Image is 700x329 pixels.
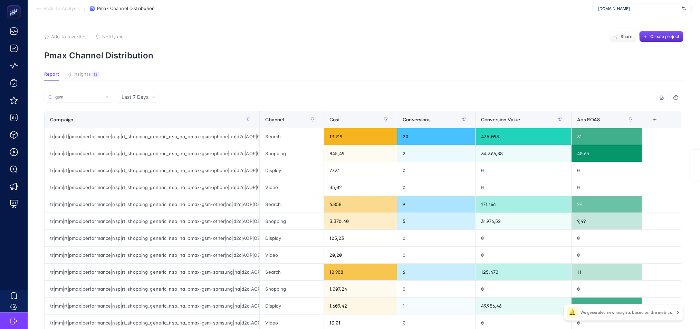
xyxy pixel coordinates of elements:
[397,213,475,229] div: 5
[260,298,323,314] div: Display
[74,72,91,77] span: Insights
[260,128,323,145] div: Search
[481,117,520,122] span: Conversion Value
[324,128,397,145] div: 13.919
[260,230,323,246] div: Display
[260,281,323,297] div: Shopping
[44,72,59,77] span: Report
[324,179,397,196] div: 35,02
[476,230,571,246] div: 0
[265,117,284,122] span: Channel
[476,298,571,314] div: 49.956,46
[260,162,323,179] div: Display
[572,145,642,162] div: 40,65
[50,117,73,122] span: Campaign
[45,162,259,179] div: tr|mm|rt|pmax|performance|nsp|rt_shopping_generic_nsp_na_pmax-gsm-iphone|na|d2c|AOP|OSB0002K2B
[122,94,148,101] span: Last 7 Days
[397,281,475,297] div: 0
[260,247,323,263] div: Video
[260,264,323,280] div: Search
[324,162,397,179] div: 77,31
[639,31,683,42] button: Create project
[260,145,323,162] div: Shopping
[102,34,124,39] span: Notify me
[324,247,397,263] div: 20,20
[572,179,642,196] div: 0
[45,196,259,213] div: tr|mm|rt|pmax|performance|nsp|rt_shopping_generic_nsp_na_pmax-gsm-other|na|d2c|AOP|OSB0002K18
[324,145,397,162] div: 845,49
[45,298,259,314] div: tr|mm|rt|pmax|performance|nsp|rt_shopping_generic_nsp_na_pmax-gsm-samsung|na|d2c|AOP|OSB0002K1B
[572,247,642,263] div: 0
[572,162,642,179] div: 0
[648,117,653,132] div: 6 items selected
[324,196,397,213] div: 6.858
[329,117,340,122] span: Cost
[476,247,571,263] div: 0
[44,34,87,39] button: Add to favorites
[397,247,475,263] div: 0
[567,307,578,318] div: 🔔
[51,34,87,39] span: Add to favorites
[45,145,259,162] div: tr|mm|rt|pmax|performance|nsp|rt_shopping_generic_nsp_na_pmax-gsm-iphone|na|d2c|AOP|OSB0002K2B
[397,145,475,162] div: 2
[324,230,397,246] div: 105,23
[45,128,259,145] div: tr|mm|rt|pmax|performance|nsp|rt_shopping_generic_nsp_na_pmax-gsm-iphone|na|d2c|AOP|OSB0002K2B
[476,264,571,280] div: 125.470
[84,6,86,11] span: /
[476,162,571,179] div: 0
[476,281,571,297] div: 0
[610,31,636,42] button: Share
[397,298,475,314] div: 1
[397,264,475,280] div: 6
[95,34,124,39] button: Notify me
[45,281,259,297] div: tr|mm|rt|pmax|performance|nsp|rt_shopping_generic_nsp_na_pmax-gsm-samsung|na|d2c|AOP|OSB0002K1B
[397,179,475,196] div: 0
[682,5,686,12] img: svg%3e
[260,196,323,213] div: Search
[324,281,397,297] div: 1.007,24
[44,6,80,11] span: Back To Analysis
[572,213,642,229] div: 9,49
[572,196,642,213] div: 24
[598,6,679,11] span: [DOMAIN_NAME]
[572,298,642,314] div: 31,04
[572,230,642,246] div: 0
[648,117,661,122] div: +
[621,34,633,39] span: Share
[92,72,99,77] div: 12
[476,213,571,229] div: 31.976,52
[476,145,571,162] div: 34.366,88
[55,95,102,100] input: Search
[397,128,475,145] div: 20
[572,264,642,280] div: 11
[324,264,397,280] div: 10.908
[324,298,397,314] div: 1.609,42
[650,34,679,39] span: Create project
[324,213,397,229] div: 3.370,40
[403,117,431,122] span: Conversions
[476,179,571,196] div: 0
[45,230,259,246] div: tr|mm|rt|pmax|performance|nsp|rt_shopping_generic_nsp_na_pmax-gsm-other|na|d2c|AOP|OSB0002K18
[45,247,259,263] div: tr|mm|rt|pmax|performance|nsp|rt_shopping_generic_nsp_na_pmax-gsm-other|na|d2c|AOP|OSB0002K18
[476,196,571,213] div: 171.166
[45,264,259,280] div: tr|mm|rt|pmax|performance|nsp|rt_shopping_generic_nsp_na_pmax-gsm-samsung|na|d2c|AOP|OSB0002K1B
[577,117,600,122] span: Ads ROAS
[397,196,475,213] div: 9
[581,310,672,315] p: We generated new insights based on the metrics
[572,281,642,297] div: 0
[397,230,475,246] div: 0
[260,213,323,229] div: Shopping
[397,162,475,179] div: 0
[97,6,155,11] span: Pmax Channel Distribution
[45,179,259,196] div: tr|mm|rt|pmax|performance|nsp|rt_shopping_generic_nsp_na_pmax-gsm-iphone|na|d2c|AOP|OSB0002K2B
[44,50,683,60] p: Pmax Channel Distribution
[476,128,571,145] div: 435.093
[572,128,642,145] div: 31
[260,179,323,196] div: Video
[45,213,259,229] div: tr|mm|rt|pmax|performance|nsp|rt_shopping_generic_nsp_na_pmax-gsm-other|na|d2c|AOP|OSB0002K18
